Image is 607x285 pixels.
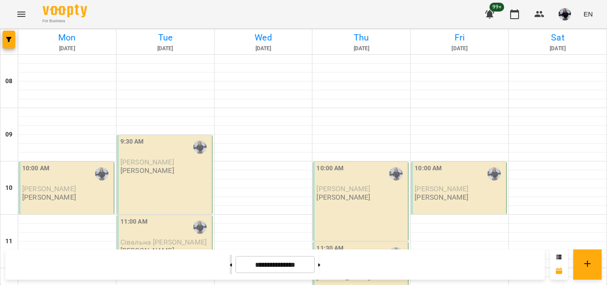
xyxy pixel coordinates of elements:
[316,185,370,193] span: [PERSON_NAME]
[415,164,442,173] label: 10:00 AM
[193,140,207,154] img: Вікторія Мошура
[415,185,468,193] span: [PERSON_NAME]
[20,31,115,44] h6: Mon
[120,167,174,174] p: [PERSON_NAME]
[216,31,311,44] h6: Wed
[120,137,144,147] label: 9:30 AM
[583,9,593,19] span: EN
[95,167,108,181] img: Вікторія Мошура
[120,217,148,227] label: 11:00 AM
[5,130,12,140] h6: 09
[193,221,207,234] img: Вікторія Мошура
[580,6,596,22] button: EN
[487,167,501,181] img: Вікторія Мошура
[22,193,76,201] p: [PERSON_NAME]
[216,44,311,53] h6: [DATE]
[316,193,370,201] p: [PERSON_NAME]
[415,193,468,201] p: [PERSON_NAME]
[120,238,207,246] span: Сівальна [PERSON_NAME]
[22,164,49,173] label: 10:00 AM
[314,44,409,53] h6: [DATE]
[20,44,115,53] h6: [DATE]
[5,76,12,86] h6: 08
[412,44,507,53] h6: [DATE]
[22,185,76,193] span: [PERSON_NAME]
[43,4,87,17] img: Voopty Logo
[118,44,213,53] h6: [DATE]
[510,44,605,53] h6: [DATE]
[5,237,12,246] h6: 11
[559,8,571,20] img: bed276abe27a029eceb0b2f698d12980.jpg
[5,183,12,193] h6: 10
[316,164,343,173] label: 10:00 AM
[510,31,605,44] h6: Sat
[389,167,403,181] img: Вікторія Мошура
[412,31,507,44] h6: Fri
[490,3,504,12] span: 99+
[11,4,32,25] button: Menu
[314,31,409,44] h6: Thu
[43,18,87,24] span: For Business
[118,31,213,44] h6: Tue
[120,158,174,166] span: [PERSON_NAME]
